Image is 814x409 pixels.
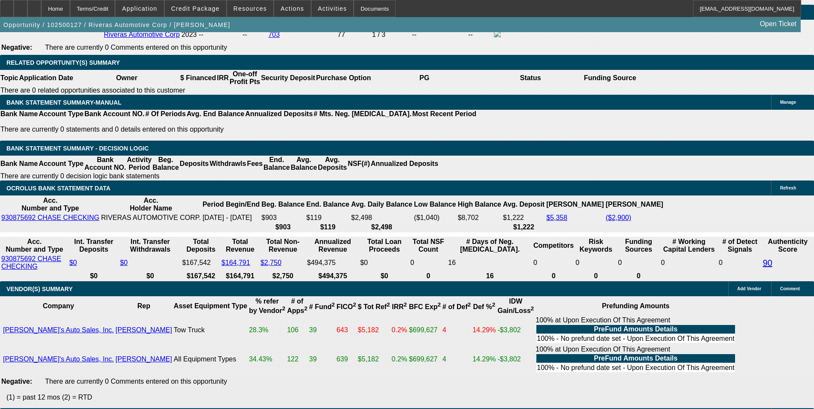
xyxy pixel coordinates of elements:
td: 28.3% [248,316,286,344]
span: Actions [281,5,304,12]
td: Tow Truck [173,316,248,344]
th: Avg. End Balance [186,110,245,118]
img: facebook-icon.png [494,30,501,37]
td: $699,627 [409,316,441,344]
b: IDW Gain/Loss [497,298,534,314]
td: $119 [306,214,350,222]
th: 0 [533,272,574,280]
b: # Fund [309,303,335,310]
th: $167,542 [182,272,220,280]
td: 0 [718,255,762,271]
td: 4 [442,316,471,344]
a: [PERSON_NAME]'s Auto Sales, Inc. [3,326,114,334]
th: Annualized Revenue [307,238,359,254]
span: There are currently 0 Comments entered on this opportunity [45,378,227,385]
td: $1,222 [502,214,545,222]
td: $699,627 [409,345,441,373]
a: 930875692 CHASE CHECKING [1,214,100,221]
sup: 2 [492,301,495,308]
b: BFC Exp [409,303,441,310]
th: Int. Transfer Withdrawals [120,238,181,254]
th: $119 [306,223,350,232]
th: PG [371,70,477,86]
a: 703 [268,31,280,38]
th: Fees [247,156,263,172]
b: FICO [336,303,356,310]
td: 16 [448,255,532,271]
td: 100% - No prefund date set - Upon Execution Of This Agreement [536,334,735,343]
td: -- [468,30,493,39]
th: Authenticity Score [763,238,813,254]
th: Beg. Balance [261,196,305,213]
td: 0 [533,255,574,271]
th: Low Balance [414,196,457,213]
th: Int. Transfer Deposits [69,238,118,254]
span: There are currently 0 Comments entered on this opportunity [45,44,227,51]
th: Application Date [18,70,73,86]
b: IRR [392,303,407,310]
th: Avg. Balance [290,156,317,172]
th: $903 [261,223,305,232]
td: $2,498 [351,214,413,222]
th: End. Balance [306,196,350,213]
a: 90 [763,258,772,268]
td: -- [412,30,467,39]
th: Risk Keywords [575,238,617,254]
td: -- [242,30,267,39]
b: Negative: [1,378,32,385]
th: # Mts. Neg. [MEDICAL_DATA]. [313,110,412,118]
th: # Working Capital Lenders [660,238,717,254]
button: Activities [312,0,354,17]
th: Funding Source [584,70,637,86]
th: Period Begin/End [202,196,260,213]
th: $0 [360,272,409,280]
button: Application [115,0,163,17]
th: $ Financed [180,70,217,86]
td: 122 [287,345,308,373]
td: All Equipment Types [173,345,248,373]
th: Avg. Deposits [318,156,348,172]
td: [DATE] - [DATE] [202,214,260,222]
th: Sum of the Total NSF Count and Total Overdraft Fee Count from Ocrolus [410,238,447,254]
a: [PERSON_NAME] [115,326,172,334]
span: Resources [233,5,267,12]
th: Competitors [533,238,574,254]
td: 39 [309,345,335,373]
button: Credit Package [165,0,226,17]
th: Beg. Balance [152,156,179,172]
button: Actions [274,0,311,17]
a: [PERSON_NAME]'s Auto Sales, Inc. [3,355,114,363]
sup: 2 [282,305,285,312]
a: $0 [69,259,77,266]
td: -$3,802 [497,316,534,344]
td: 4 [442,345,471,373]
span: Manage [780,100,796,105]
div: 100% at Upon Execution Of This Agreement [536,316,735,344]
span: Opportunity / 102500127 / Riveras Automotive Corp / [PERSON_NAME] [3,21,230,28]
div: 1 / 3 [372,31,410,39]
th: Annualized Deposits [370,156,439,172]
a: $164,791 [221,259,250,266]
b: % refer by Vendor [249,298,285,314]
sup: 2 [353,301,356,308]
button: Resources [227,0,273,17]
th: $0 [69,272,118,280]
th: # Days of Neg. [MEDICAL_DATA]. [448,238,532,254]
th: [PERSON_NAME] [546,196,604,213]
th: NSF(#) [347,156,370,172]
td: RIVERAS AUTOMOTIVE CORP. [101,214,201,222]
span: Application [122,5,157,12]
th: Purchase Option [315,70,371,86]
th: $1,222 [502,223,545,232]
div: 100% at Upon Execution Of This Agreement [536,346,735,373]
th: Owner [74,70,180,86]
th: Withdrawls [209,156,246,172]
th: Funding Sources [617,238,660,254]
b: Company [43,302,74,310]
th: 0 [617,272,660,280]
th: Total Revenue [221,238,259,254]
b: Negative: [1,44,32,51]
td: 0 [575,255,617,271]
div: $494,375 [307,259,359,267]
td: 34.43% [248,345,286,373]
